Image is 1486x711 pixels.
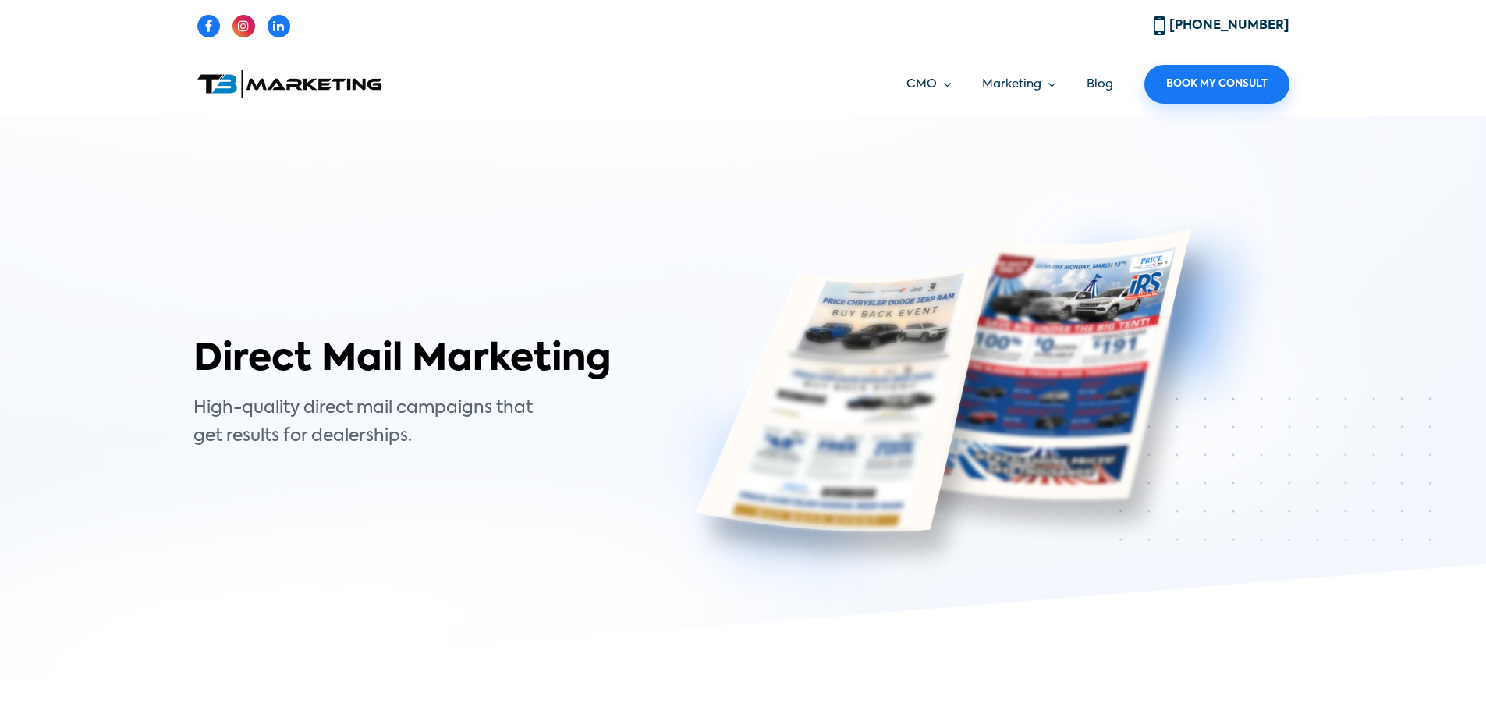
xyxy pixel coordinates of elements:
a: Marketing [982,76,1055,94]
img: T3 Marketing [197,70,381,98]
p: High-quality direct mail campaigns that get results for dealerships. [193,395,564,450]
h1: Direct Mail Marketing [193,338,638,383]
a: [PHONE_NUMBER] [1154,20,1289,32]
img: direct-mail-sample [661,191,1293,610]
a: CMO [906,76,951,94]
a: Book My Consult [1144,65,1289,104]
a: Blog [1087,78,1113,90]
